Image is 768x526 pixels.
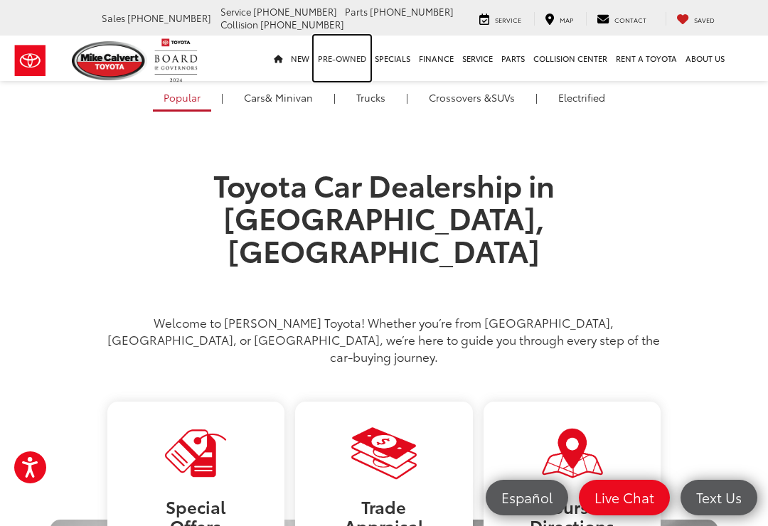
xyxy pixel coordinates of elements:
[345,5,368,18] span: Parts
[681,36,729,81] a: About Us
[107,168,661,299] h1: Toyota Car Dealership in [GEOGRAPHIC_DATA], [GEOGRAPHIC_DATA]
[694,15,715,24] span: Saved
[529,36,612,81] a: Collision Center
[4,38,57,84] img: Toyota
[666,12,725,26] a: My Saved Vehicles
[415,36,458,81] a: Finance
[102,11,125,24] span: Sales
[127,11,211,24] span: [PHONE_NUMBER]
[495,15,521,24] span: Service
[218,90,227,104] li: |
[418,85,526,109] a: SUVs
[587,488,661,506] span: Live Chat
[579,480,670,515] a: Live Chat
[540,426,605,480] img: Visit Our Dealership
[72,41,147,80] img: Mike Calvert Toyota
[458,36,497,81] a: Service
[614,15,646,24] span: Contact
[233,85,324,109] a: Cars
[351,426,417,480] img: Visit Our Dealership
[253,5,337,18] span: [PHONE_NUMBER]
[612,36,681,81] a: Rent a Toyota
[370,5,454,18] span: [PHONE_NUMBER]
[532,90,541,104] li: |
[560,15,573,24] span: Map
[260,18,344,31] span: [PHONE_NUMBER]
[314,36,370,81] a: Pre-Owned
[681,480,757,515] a: Text Us
[586,12,657,26] a: Contact
[548,85,616,109] a: Electrified
[497,36,529,81] a: Parts
[469,12,532,26] a: Service
[220,5,251,18] span: Service
[494,488,560,506] span: Español
[346,85,396,109] a: Trucks
[402,90,412,104] li: |
[534,12,584,26] a: Map
[486,480,568,515] a: Español
[265,90,313,104] span: & Minivan
[107,313,661,365] p: Welcome to [PERSON_NAME] Toyota! Whether you’re from [GEOGRAPHIC_DATA], [GEOGRAPHIC_DATA], or [GE...
[429,90,491,104] span: Crossovers &
[270,36,287,81] a: Home
[163,426,228,480] img: Visit Our Dealership
[287,36,314,81] a: New
[330,90,339,104] li: |
[153,85,211,112] a: Popular
[370,36,415,81] a: Specials
[220,18,258,31] span: Collision
[689,488,749,506] span: Text Us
